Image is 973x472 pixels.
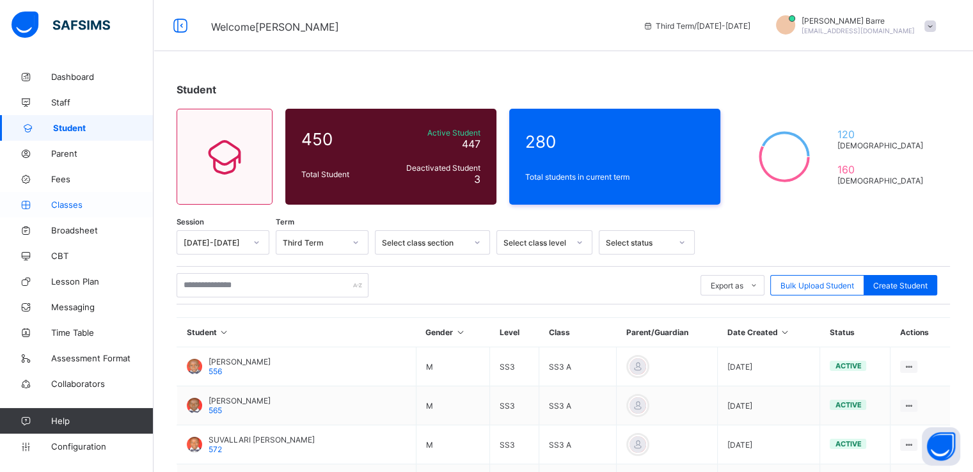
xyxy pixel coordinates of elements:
[718,386,820,425] td: [DATE]
[802,16,915,26] span: [PERSON_NAME] Barre
[525,132,704,152] span: 280
[51,72,154,82] span: Dashboard
[219,327,230,337] i: Sort in Ascending Order
[382,238,466,248] div: Select class section
[211,20,339,33] span: Welcome [PERSON_NAME]
[416,318,490,347] th: Gender
[525,172,704,182] span: Total students in current term
[416,386,490,425] td: M
[503,238,569,248] div: Select class level
[820,318,890,347] th: Status
[606,238,671,248] div: Select status
[922,427,960,466] button: Open asap
[298,166,386,182] div: Total Student
[718,347,820,386] td: [DATE]
[51,353,154,363] span: Assessment Format
[51,302,154,312] span: Messaging
[490,347,539,386] td: SS3
[474,173,480,185] span: 3
[209,444,222,454] span: 572
[51,251,154,261] span: CBT
[51,97,154,107] span: Staff
[643,21,750,31] span: session/term information
[209,357,271,366] span: [PERSON_NAME]
[283,238,345,248] div: Third Term
[837,141,928,150] span: [DEMOGRAPHIC_DATA]
[490,386,539,425] td: SS3
[416,425,490,464] td: M
[51,379,154,389] span: Collaborators
[780,281,854,290] span: Bulk Upload Student
[780,327,791,337] i: Sort in Ascending Order
[177,217,204,226] span: Session
[51,327,154,338] span: Time Table
[873,281,928,290] span: Create Student
[51,174,154,184] span: Fees
[490,425,539,464] td: SS3
[51,276,154,287] span: Lesson Plan
[301,129,383,149] span: 450
[416,347,490,386] td: M
[711,281,743,290] span: Export as
[837,176,928,185] span: [DEMOGRAPHIC_DATA]
[835,400,861,409] span: active
[276,217,294,226] span: Term
[390,163,480,173] span: Deactivated Student
[53,123,154,133] span: Student
[209,435,315,444] span: SUVALLARI [PERSON_NAME]
[390,128,480,138] span: Active Student
[539,386,617,425] td: SS3 A
[837,163,928,176] span: 160
[51,148,154,159] span: Parent
[490,318,539,347] th: Level
[177,318,416,347] th: Student
[718,425,820,464] td: [DATE]
[177,83,216,96] span: Student
[539,347,617,386] td: SS3 A
[802,27,915,35] span: [EMAIL_ADDRESS][DOMAIN_NAME]
[184,238,246,248] div: [DATE]-[DATE]
[718,318,820,347] th: Date Created
[51,441,153,452] span: Configuration
[837,128,928,141] span: 120
[209,366,222,376] span: 556
[51,225,154,235] span: Broadsheet
[763,15,942,36] div: Nicolas Barre
[890,318,950,347] th: Actions
[835,439,861,448] span: active
[51,416,153,426] span: Help
[455,327,466,337] i: Sort in Ascending Order
[209,405,222,415] span: 565
[539,425,617,464] td: SS3 A
[462,138,480,150] span: 447
[617,318,718,347] th: Parent/Guardian
[12,12,110,38] img: safsims
[209,396,271,405] span: [PERSON_NAME]
[51,200,154,210] span: Classes
[539,318,617,347] th: Class
[835,361,861,370] span: active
